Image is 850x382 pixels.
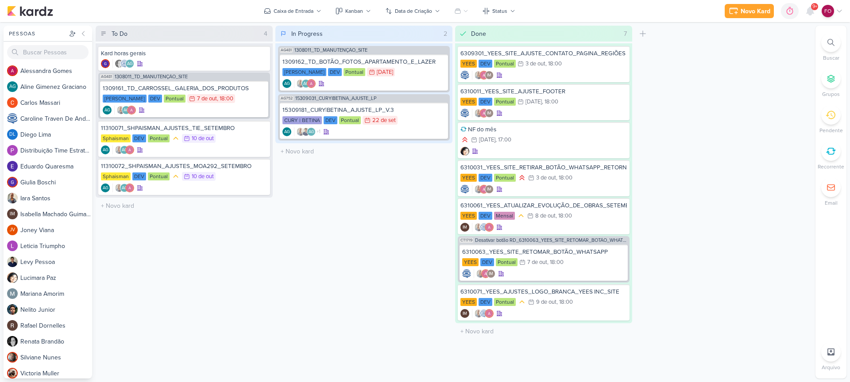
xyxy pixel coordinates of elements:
p: Recorrente [818,163,844,171]
img: Iara Santos [115,145,124,154]
div: , 18:00 [556,213,572,219]
div: Pontual [494,298,516,306]
span: 1308011_TD_MANUTENÇÃO_SITE [115,74,188,79]
div: Prioridade Alta [518,173,526,182]
div: N e l i t o J u n i o r [20,305,92,314]
div: 2 [440,29,451,38]
div: NF do mês [460,126,627,134]
p: AG [103,148,108,153]
div: , 18:00 [556,299,573,305]
span: +1 [316,128,321,135]
img: Renata Brandão [115,59,124,68]
p: IM [463,225,467,230]
p: AG [122,186,127,191]
div: M a r i a n a A m o r i m [20,289,92,298]
img: Alessandra Gomes [485,223,494,232]
div: 10 de out [192,174,214,180]
p: IM [487,187,491,192]
input: Buscar Pessoas [7,45,89,59]
div: A l e s s a n d r a G o m e s [20,66,92,76]
img: Alessandra Gomes [127,106,136,115]
img: Leticia Triumpho [7,241,18,251]
p: DL [9,132,15,137]
span: 9+ [812,3,817,10]
p: IM [487,111,491,116]
div: 15309181_CURY|BETINA_AJUSTE_LP_V.3 [282,106,445,114]
div: Criador(a): Caroline Traven De Andrade [462,269,471,278]
div: Criador(a): Lucimara Paz [460,147,469,156]
p: AG [303,82,309,86]
div: YEES [460,60,477,68]
img: Giulia Boschi [7,177,18,187]
div: DEV [148,95,162,103]
div: Criador(a): Isabella Machado Guimarães [460,309,469,318]
p: FO [824,7,831,15]
div: Prioridade Média [171,134,180,143]
div: Pontual [164,95,185,103]
div: Colaboradores: Iara Santos, Aline Gimenez Graciano, Alessandra Gomes [112,145,134,154]
div: Pontual [494,174,516,182]
div: D i e g o L i m a [20,130,92,139]
div: S i l v i a n e N u n e s [20,353,92,362]
div: Prioridade Média [171,172,180,181]
p: IM [487,73,491,78]
div: YEES [460,212,477,220]
div: Mensal [494,212,515,220]
div: Isabella Machado Guimarães [460,309,469,318]
p: Arquivo [822,363,840,371]
p: Pendente [819,126,843,134]
img: Renata Brandão [7,336,18,347]
div: DEV [480,258,494,266]
img: Caroline Traven De Andrade [460,185,469,194]
div: Colaboradores: Renata Brandão, Caroline Traven De Andrade, Aline Gimenez Graciano [112,59,134,68]
div: Colaboradores: Iara Santos, Alessandra Gomes, Isabella Machado Guimarães [472,71,494,80]
div: Criador(a): Aline Gimenez Graciano [101,183,110,192]
img: Alessandra Gomes [479,71,488,80]
div: Aline Gimenez Graciano [103,106,112,115]
div: 6310031_YEES_SITE_RETIRAR_BOTÃO_WHATSAPP_RETORNAR_BOTÃO_RD [460,164,627,172]
p: IM [10,212,15,217]
img: Iara Santos [296,127,305,136]
div: , 18:00 [545,61,562,67]
img: Alessandra Gomes [481,269,490,278]
img: Mariana Amorim [7,288,18,299]
div: Criador(a): Giulia Boschi [101,59,110,68]
div: DEV [324,116,337,124]
img: Alessandra Gomes [125,145,134,154]
div: V i c t o r i a M u l l e r [20,369,92,378]
div: 8 de out [535,213,556,219]
div: Pontual [494,98,516,106]
p: AG [284,130,290,134]
div: DEV [132,134,146,142]
div: Isabella Machado Guimarães [460,223,469,232]
div: C a r l o s M a s s a r i [20,98,92,107]
img: Iara Santos [474,223,483,232]
div: Joney Viana [7,225,18,235]
img: Eduardo Quaresma [7,161,18,172]
div: Colaboradores: Iara Santos, Caroline Traven De Andrade, Alessandra Gomes [472,223,494,232]
div: Criador(a): Aline Gimenez Graciano [103,106,112,115]
p: AG [127,62,133,66]
span: AG481 [280,48,293,53]
div: G i u l i a B o s c h i [20,178,92,187]
div: Criador(a): Aline Gimenez Graciano [282,127,291,136]
div: Aline Gimenez Graciano [120,145,129,154]
div: , 18:00 [542,99,558,105]
div: Aline Gimenez Graciano [307,127,316,136]
div: Pontual [496,258,518,266]
div: 6310063_YEES_SITE_RETOMAR_BOTÃO_WHATSAPP [462,248,625,256]
div: Aline Gimenez Graciano [120,183,129,192]
div: Sphaisman [101,134,131,142]
img: Silviane Nunes [7,352,18,363]
img: Caroline Traven De Andrade [460,109,469,118]
div: Pontual [339,116,361,124]
div: Isabella Machado Guimarães [485,71,494,80]
div: Colaboradores: Iara Santos, Levy Pessoa, Aline Gimenez Graciano, Alessandra Gomes [294,127,321,136]
div: 4 [260,29,271,38]
div: C a r o l i n e T r a v e n D e A n d r a d e [20,114,92,123]
div: YEES [460,174,477,182]
div: Isabella Machado Guimarães [487,269,495,278]
div: 3 de out [525,61,545,67]
img: Alessandra Gomes [7,65,18,76]
div: L e t i c i a T r i u m p h o [20,241,92,251]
